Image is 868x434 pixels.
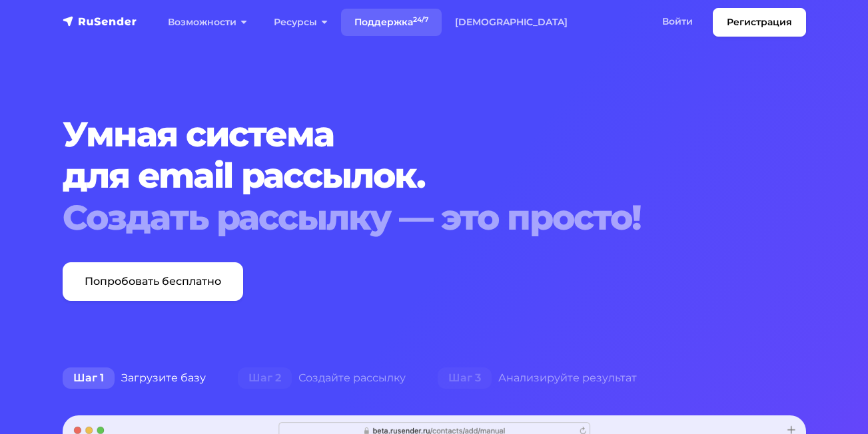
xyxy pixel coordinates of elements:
[442,9,581,36] a: [DEMOGRAPHIC_DATA]
[422,365,653,391] div: Анализируйте результат
[413,15,428,24] sup: 24/7
[63,114,806,238] h1: Умная система для email рассылок.
[155,9,260,36] a: Возможности
[713,8,806,37] a: Регистрация
[438,367,492,389] span: Шаг 3
[222,365,422,391] div: Создайте рассылку
[341,9,442,36] a: Поддержка24/7
[238,367,292,389] span: Шаг 2
[63,367,115,389] span: Шаг 1
[47,365,222,391] div: Загрузите базу
[649,8,706,35] a: Войти
[63,15,137,28] img: RuSender
[260,9,341,36] a: Ресурсы
[63,262,243,301] a: Попробовать бесплатно
[63,197,806,238] div: Создать рассылку — это просто!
